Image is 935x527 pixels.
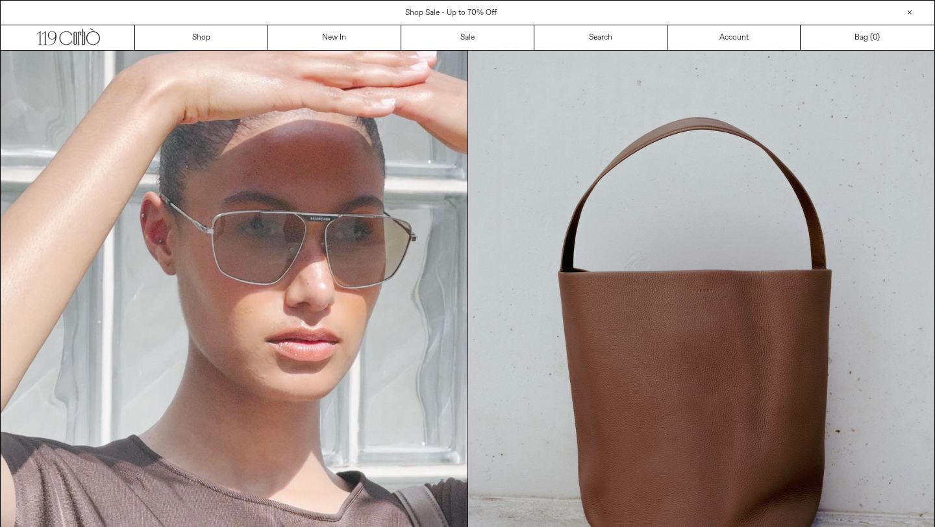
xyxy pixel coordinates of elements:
a: Shop [135,25,268,50]
a: Shop Sale - Up to 70% Off [405,8,497,18]
a: Search [534,25,667,50]
span: 0 [873,32,877,43]
span: ) [873,32,880,43]
a: New In [268,25,401,50]
a: Account [667,25,801,50]
a: Bag () [801,25,934,50]
a: Sale [401,25,534,50]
